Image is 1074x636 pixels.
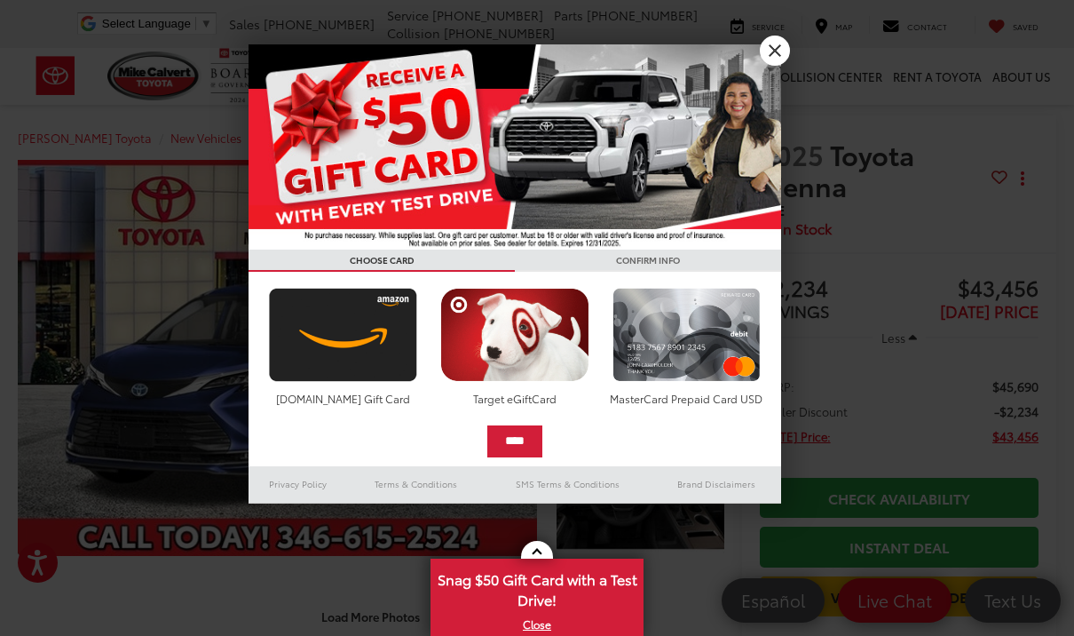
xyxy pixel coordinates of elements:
[652,473,781,495] a: Brand Disclaimers
[436,288,593,382] img: targetcard.png
[608,288,765,382] img: mastercard.png
[249,44,781,250] img: 55838_top_625864.jpg
[515,250,781,272] h3: CONFIRM INFO
[484,473,652,495] a: SMS Terms & Conditions
[432,560,642,615] span: Snag $50 Gift Card with a Test Drive!
[265,391,422,406] div: [DOMAIN_NAME] Gift Card
[348,473,484,495] a: Terms & Conditions
[249,473,348,495] a: Privacy Policy
[436,391,593,406] div: Target eGiftCard
[608,391,765,406] div: MasterCard Prepaid Card USD
[249,250,515,272] h3: CHOOSE CARD
[265,288,422,382] img: amazoncard.png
